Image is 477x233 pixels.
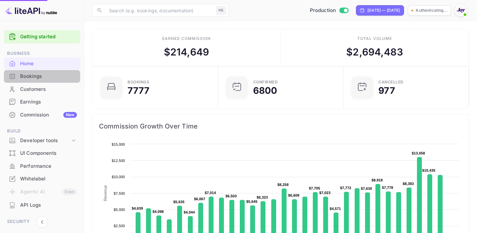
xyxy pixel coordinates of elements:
[310,7,336,14] span: Production
[184,210,195,214] text: $4,044
[20,86,77,93] div: Customers
[372,178,383,182] text: $8,918
[330,207,341,211] text: $4,571
[4,83,80,95] a: Customers
[20,73,77,80] div: Bookings
[4,30,80,43] div: Getting started
[132,206,143,210] text: $4,639
[4,109,80,121] a: CommissionNew
[114,191,125,195] text: $7,500
[105,4,214,17] input: Search (e.g. bookings, documentation)
[36,216,48,228] button: Collapse navigation
[20,98,77,106] div: Earnings
[346,45,403,59] div: $ 2,694,483
[194,197,205,201] text: $6,067
[4,147,80,159] a: UI Components
[20,202,77,209] div: API Logs
[205,191,216,195] text: $7,014
[382,186,393,190] text: $7,778
[412,151,425,155] text: $13,058
[4,96,80,108] a: Earnings
[112,142,125,146] text: $15,000
[357,36,392,42] div: Total volume
[164,45,209,59] div: $ 214,649
[4,57,80,70] div: Home
[20,33,77,41] a: Getting started
[4,70,80,83] div: Bookings
[4,199,80,211] a: API Logs
[4,50,80,57] span: Business
[128,80,149,84] div: Bookings
[20,111,77,119] div: Commission
[162,36,210,42] div: Earned commission
[4,135,80,146] div: Developer tools
[4,70,80,82] a: Bookings
[20,60,77,67] div: Home
[20,137,70,144] div: Developer tools
[309,186,320,190] text: $7,705
[4,147,80,160] div: UI Components
[403,182,414,186] text: $8,383
[378,80,404,84] div: CANCELLED
[4,160,80,172] a: Performance
[5,5,57,16] img: LiteAPI logo
[456,5,466,16] img: With Joy
[20,175,77,183] div: Whitelabel
[4,160,80,173] div: Performance
[257,195,268,199] text: $6,323
[112,159,125,163] text: $12,500
[422,168,435,172] text: $10,435
[4,218,80,225] span: Security
[99,121,462,131] span: Commission Growth Over Time
[253,86,277,95] div: 6800
[20,163,77,170] div: Performance
[103,185,108,201] text: Revenue
[4,57,80,69] a: Home
[367,7,400,13] div: [DATE] — [DATE]
[253,80,278,84] div: Confirmed
[319,191,331,195] text: $7,023
[4,83,80,96] div: Customers
[416,7,447,13] p: Authenticating...
[4,128,80,135] span: Build
[112,175,125,179] text: $10,000
[216,6,226,15] div: ⌘K
[114,224,125,228] text: $2,500
[361,187,372,190] text: $7,630
[226,194,237,198] text: $6,503
[63,112,77,118] div: New
[114,208,125,212] text: $5,000
[4,173,80,185] a: Whitelabel
[246,200,258,203] text: $5,645
[307,7,351,14] div: Switch to Sandbox mode
[277,183,289,187] text: $8,258
[378,86,395,95] div: 977
[288,193,300,197] text: $6,609
[20,150,77,157] div: UI Components
[153,210,164,214] text: $4,098
[128,86,150,95] div: 7777
[173,200,185,204] text: $5,635
[340,186,351,190] text: $7,772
